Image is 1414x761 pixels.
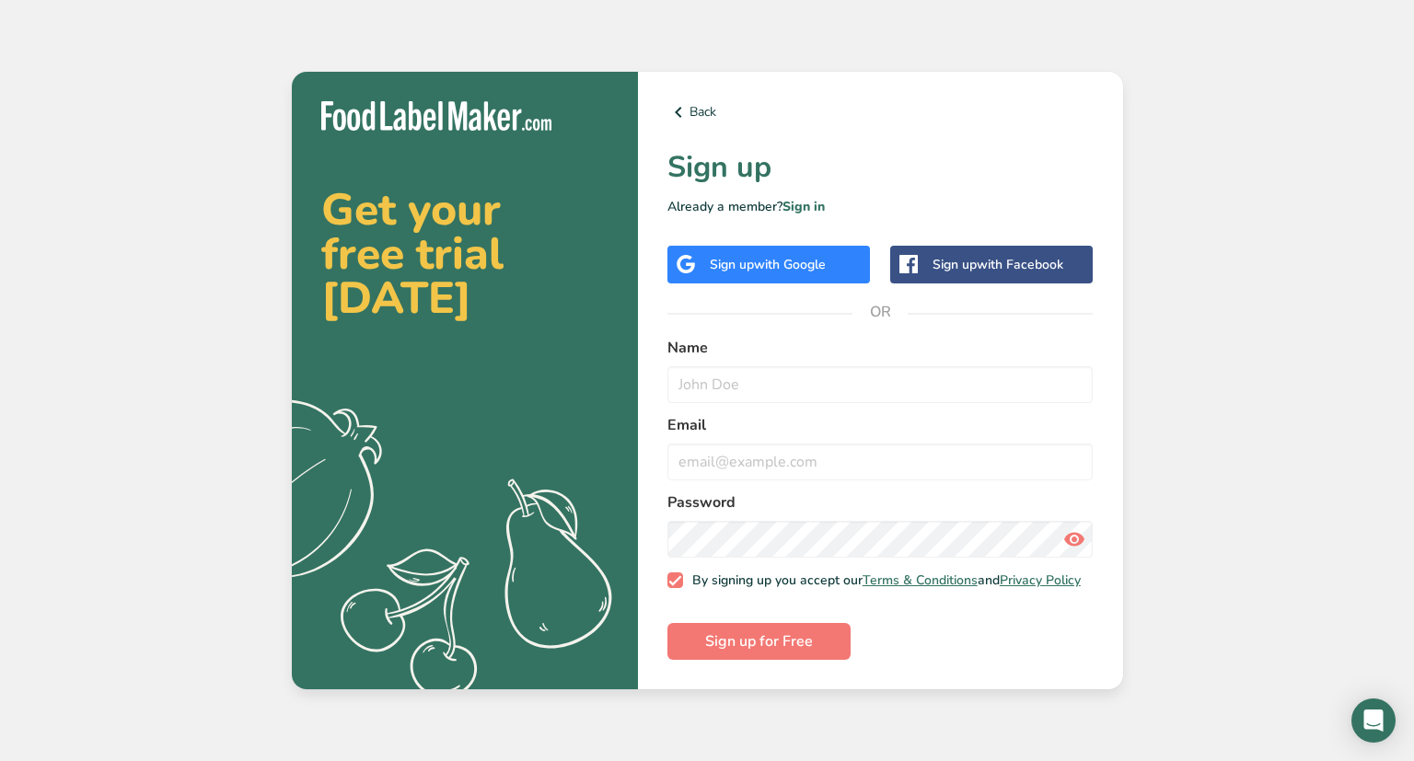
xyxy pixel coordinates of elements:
div: Open Intercom Messenger [1351,698,1396,743]
span: with Facebook [977,256,1063,273]
a: Privacy Policy [1000,571,1081,589]
label: Email [667,414,1094,436]
a: Sign in [782,198,825,215]
p: Already a member? [667,197,1094,216]
img: Food Label Maker [321,101,551,132]
h2: Get your free trial [DATE] [321,188,608,320]
label: Name [667,337,1094,359]
h1: Sign up [667,145,1094,190]
label: Password [667,491,1094,513]
span: OR [852,284,908,340]
span: Sign up for Free [705,630,813,652]
input: John Doe [667,366,1094,403]
input: email@example.com [667,444,1094,480]
a: Terms & Conditions [863,571,978,589]
span: with Google [754,256,826,273]
button: Sign up for Free [667,623,851,660]
span: By signing up you accept our and [683,572,1081,589]
a: Back [667,101,1094,123]
div: Sign up [933,255,1063,274]
div: Sign up [710,255,826,274]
